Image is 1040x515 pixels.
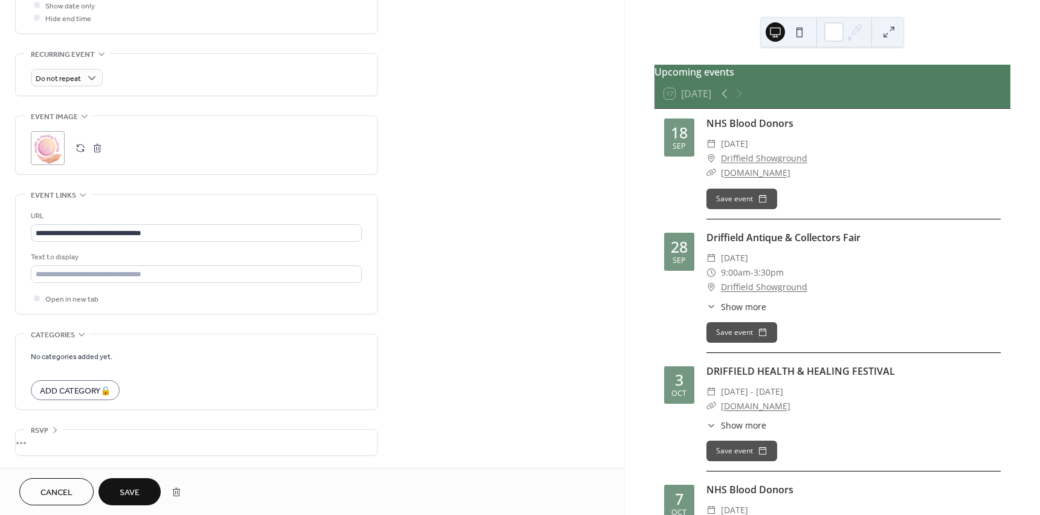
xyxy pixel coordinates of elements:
div: 18 [671,125,688,140]
span: Event image [31,111,78,123]
div: Text to display [31,251,360,264]
span: [DATE] - [DATE] [721,384,783,399]
div: Upcoming events [654,65,1010,79]
div: Oct [671,390,686,398]
a: NHS Blood Donors [706,117,793,130]
span: [DATE] [721,137,748,151]
span: Open in new tab [45,293,99,306]
button: ​Show more [706,300,766,313]
span: Cancel [40,487,73,499]
span: - [751,265,754,280]
div: ​ [706,137,716,151]
div: Driffield Antique & Collectors Fair [706,230,1001,245]
div: ​ [706,280,716,294]
button: ​Show more [706,419,766,432]
span: Hide end time [45,13,91,25]
div: 3 [675,372,683,387]
span: Save [120,487,140,499]
div: 7 [675,491,683,507]
button: Save [99,478,161,505]
a: Driffield Showground [721,280,807,294]
div: URL [31,210,360,222]
span: Show more [721,300,766,313]
a: [DOMAIN_NAME] [721,400,790,412]
span: [DATE] [721,251,748,265]
div: ​ [706,251,716,265]
span: Event links [31,189,76,202]
div: ​ [706,384,716,399]
span: Categories [31,329,75,342]
div: ​ [706,166,716,180]
div: ••• [16,430,377,455]
button: Save event [706,322,777,343]
span: 3:30pm [754,265,784,280]
div: 28 [671,239,688,254]
a: [DOMAIN_NAME] [721,167,790,178]
div: ; [31,131,65,165]
div: ​ [706,419,716,432]
div: Sep [673,257,686,265]
div: ​ [706,151,716,166]
button: Save event [706,189,777,209]
button: Save event [706,441,777,461]
span: No categories added yet. [31,351,112,363]
a: NHS Blood Donors [706,483,793,496]
span: 9:00am [721,265,751,280]
span: RSVP [31,424,48,437]
div: ​ [706,300,716,313]
div: Sep [673,143,686,151]
span: Recurring event [31,48,95,61]
div: ​ [706,399,716,413]
a: Driffield Showground [721,151,807,166]
span: Show more [721,419,766,432]
span: Do not repeat [36,72,81,86]
button: Cancel [19,478,94,505]
div: ​ [706,265,716,280]
a: DRIFFIELD HEALTH & HEALING FESTIVAL [706,364,895,378]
